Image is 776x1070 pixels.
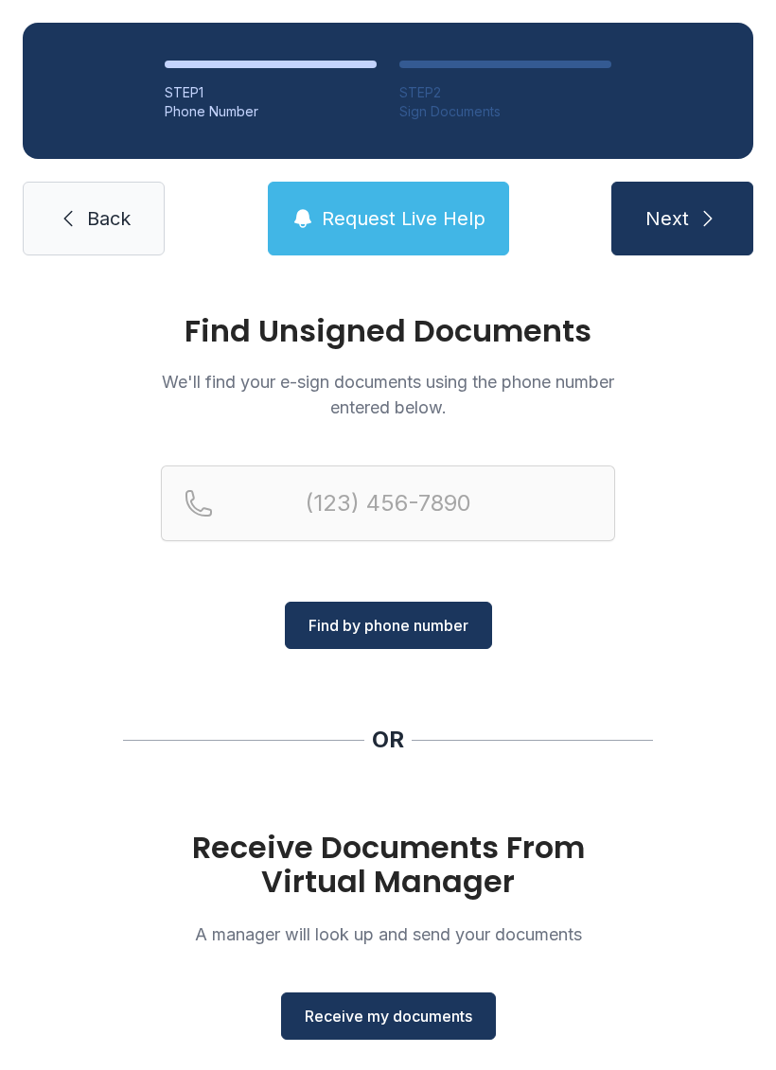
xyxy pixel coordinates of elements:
[399,102,611,121] div: Sign Documents
[645,205,689,232] span: Next
[161,316,615,346] h1: Find Unsigned Documents
[161,369,615,420] p: We'll find your e-sign documents using the phone number entered below.
[165,102,377,121] div: Phone Number
[161,465,615,541] input: Reservation phone number
[161,921,615,947] p: A manager will look up and send your documents
[309,614,468,637] span: Find by phone number
[399,83,611,102] div: STEP 2
[322,205,485,232] span: Request Live Help
[305,1005,472,1027] span: Receive my documents
[165,83,377,102] div: STEP 1
[161,831,615,899] h1: Receive Documents From Virtual Manager
[87,205,131,232] span: Back
[372,725,404,755] div: OR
